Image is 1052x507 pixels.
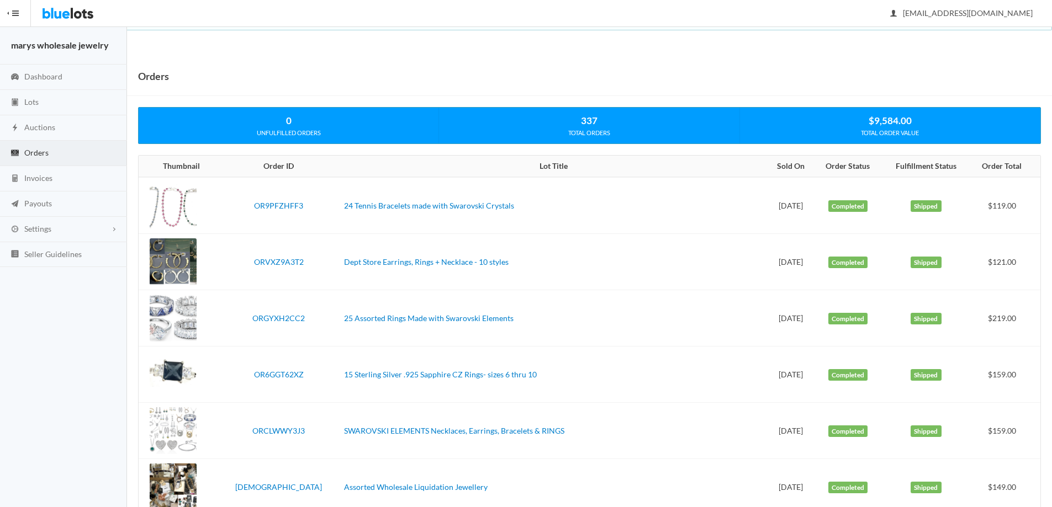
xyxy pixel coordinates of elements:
[970,156,1040,178] th: Order Total
[970,290,1040,346] td: $219.00
[768,156,815,178] th: Sold On
[9,174,20,184] ion-icon: calculator
[24,173,52,183] span: Invoices
[768,290,815,346] td: [DATE]
[24,224,51,233] span: Settings
[768,403,815,459] td: [DATE]
[970,403,1040,459] td: $159.00
[24,122,55,132] span: Auctions
[9,123,20,134] ion-icon: flash
[11,40,109,50] strong: marys wholesale jewelry
[254,257,304,266] a: ORVXZ9A3T2
[9,148,20,159] ion-icon: cash
[828,257,868,269] label: Completed
[344,257,509,266] a: Dept Store Earrings, Rings + Necklace - 10 styles
[340,156,768,178] th: Lot Title
[828,425,868,437] label: Completed
[344,426,564,435] a: SWAROVSKI ELEMENTS Necklaces, Earrings, Bracelets & RINGS
[828,200,868,212] label: Completed
[9,72,20,83] ion-icon: speedometer
[828,482,868,494] label: Completed
[138,68,169,84] h1: Orders
[9,199,20,210] ion-icon: paper plane
[254,201,303,210] a: OR9PFZHFF3
[891,8,1033,18] span: [EMAIL_ADDRESS][DOMAIN_NAME]
[24,199,52,208] span: Payouts
[911,425,942,437] label: Shipped
[814,156,881,178] th: Order Status
[218,156,340,178] th: Order ID
[9,249,20,260] ion-icon: list box
[139,128,438,138] div: UNFULFILLED ORDERS
[768,234,815,290] td: [DATE]
[235,482,322,492] a: [DEMOGRAPHIC_DATA]
[970,234,1040,290] td: $121.00
[768,177,815,234] td: [DATE]
[869,115,912,126] strong: $9,584.00
[344,201,514,210] a: 24 Tennis Bracelets made with Swarovski Crystals
[24,249,82,259] span: Seller Guidelines
[9,225,20,235] ion-icon: cog
[24,148,49,157] span: Orders
[581,115,598,126] strong: 337
[344,482,488,492] a: Assorted Wholesale Liquidation Jewellery
[9,98,20,108] ion-icon: clipboard
[24,97,39,106] span: Lots
[252,313,305,323] a: ORGYXH2CC2
[828,369,868,381] label: Completed
[970,177,1040,234] td: $119.00
[24,72,62,81] span: Dashboard
[254,370,304,379] a: OR6GGT62XZ
[344,313,514,323] a: 25 Assorted Rings Made with Swarovski Elements
[911,313,942,325] label: Shipped
[911,200,942,212] label: Shipped
[252,426,305,435] a: ORCLWWY3J3
[911,482,942,494] label: Shipped
[911,257,942,269] label: Shipped
[139,156,218,178] th: Thumbnail
[768,346,815,403] td: [DATE]
[888,9,899,19] ion-icon: person
[882,156,970,178] th: Fulfillment Status
[911,369,942,381] label: Shipped
[970,346,1040,403] td: $159.00
[828,313,868,325] label: Completed
[344,370,537,379] a: 15 Sterling Silver .925 Sapphire CZ Rings- sizes 6 thru 10
[439,128,739,138] div: TOTAL ORDERS
[740,128,1040,138] div: TOTAL ORDER VALUE
[286,115,292,126] strong: 0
